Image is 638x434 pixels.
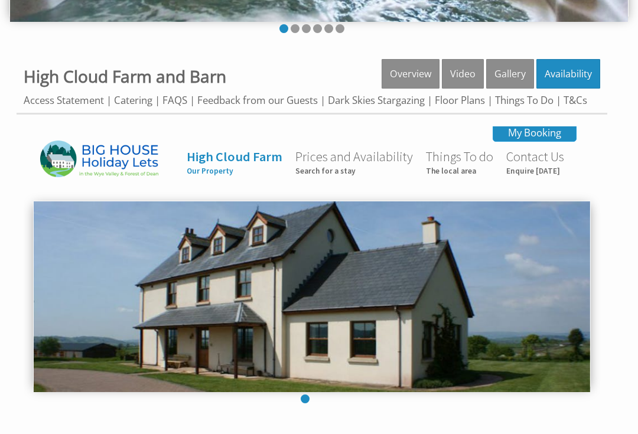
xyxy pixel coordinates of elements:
[197,93,318,107] a: Feedback from our Guests
[272,22,389,50] a: Prices and AvailabilitySearch for a stay
[24,65,226,87] a: High Cloud Farm and Barn
[328,93,425,107] a: Dark Skies Stargazing
[163,22,259,50] a: High Cloud FarmOur Property
[24,314,539,339] h1: Sorry we can't seem to find the page you're looking for.
[435,93,485,107] a: Floor Plans
[382,59,440,89] a: Overview
[564,93,587,107] a: T&Cs
[114,93,152,107] a: Catering
[402,40,470,50] small: The local area
[24,93,104,107] a: Access Statement
[162,93,187,107] a: FAQS
[442,59,484,89] a: Video
[483,22,541,50] a: Contact UsEnquire [DATE]
[163,40,259,50] small: Our Property
[495,93,554,107] a: Things To Do
[272,40,389,50] small: Search for a stay
[536,59,600,89] a: Availability
[486,59,534,89] a: Gallery
[17,14,135,50] img: Highcloud Farm
[402,22,470,50] a: Things To doThe local area
[483,40,541,50] small: Enquire [DATE]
